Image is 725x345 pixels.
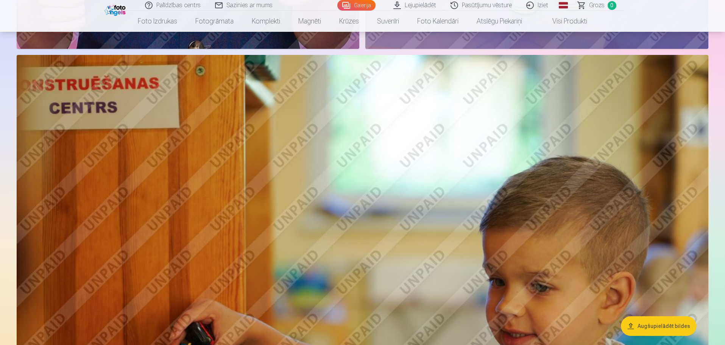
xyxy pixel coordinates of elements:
[531,11,596,32] a: Visi produkti
[186,11,243,32] a: Fotogrāmata
[330,11,368,32] a: Krūzes
[621,316,696,336] button: Augšupielādēt bildes
[243,11,289,32] a: Komplekti
[608,1,616,10] span: 0
[468,11,531,32] a: Atslēgu piekariņi
[589,1,605,10] span: Grozs
[104,3,128,16] img: /fa1
[289,11,330,32] a: Magnēti
[368,11,408,32] a: Suvenīri
[408,11,468,32] a: Foto kalendāri
[129,11,186,32] a: Foto izdrukas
